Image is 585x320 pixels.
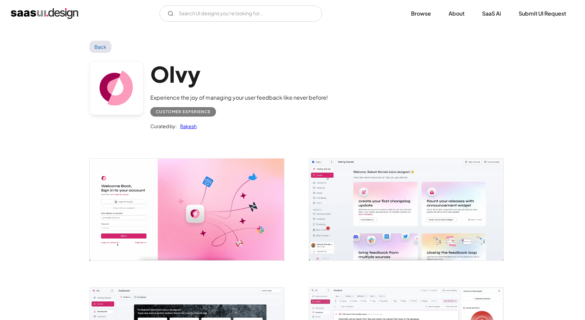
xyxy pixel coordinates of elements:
a: Back [89,41,111,53]
a: home [11,8,78,19]
a: Submit UI Request [511,6,574,21]
a: Browse [403,6,439,21]
a: open lightbox [90,159,284,260]
img: 64151e20babae48621cbc73d_Olvy%20Getting%20Started.png [309,159,503,260]
form: Email Form [159,5,322,22]
img: 64151e20babae4e17ecbc73e_Olvy%20Sign%20In.png [90,159,284,260]
a: About [440,6,473,21]
a: SaaS Ai [474,6,509,21]
a: Rakesh [177,122,197,130]
div: Experience the joy of managing your user feedback like never before! [150,94,328,102]
a: open lightbox [309,159,503,260]
input: Search UI designs you're looking for... [159,5,322,22]
div: Curated by: [150,122,177,130]
div: Customer Experience [156,108,211,116]
h1: Olvy [150,61,328,87]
